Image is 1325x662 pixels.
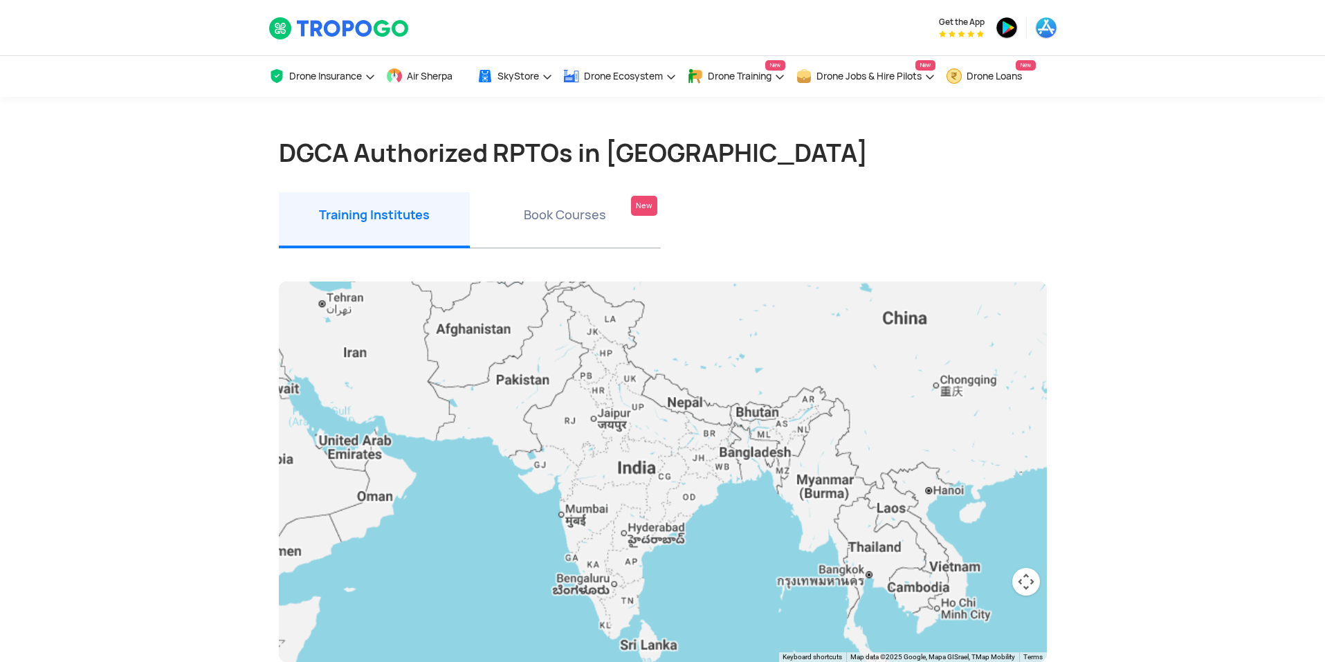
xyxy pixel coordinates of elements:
[765,60,785,71] span: New
[939,17,985,28] span: Get the App
[915,60,935,71] span: New
[282,644,328,662] a: Open this area in Google Maps (opens a new window)
[939,30,984,37] img: App Raking
[687,56,785,97] a: Drone TrainingNew
[850,653,1015,661] span: Map data ©2025 Google, Mapa GISrael, TMap Mobility
[279,192,470,248] li: Training Institutes
[268,56,376,97] a: Drone Insurance
[470,192,661,248] li: Book Courses
[708,71,771,82] span: Drone Training
[1035,17,1057,39] img: ic_appstore.png
[279,138,1047,167] h1: DGCA Authorized RPTOs in [GEOGRAPHIC_DATA]
[407,71,453,82] span: Air Sherpa
[1016,60,1036,71] span: New
[584,71,663,82] span: Drone Ecosystem
[268,17,410,40] img: TropoGo Logo
[497,71,539,82] span: SkyStore
[386,56,466,97] a: Air Sherpa
[631,196,657,216] div: New
[816,71,922,82] span: Drone Jobs & Hire Pilots
[1012,568,1040,596] button: Map camera controls
[967,71,1022,82] span: Drone Loans
[1023,653,1043,661] a: Terms
[996,17,1018,39] img: ic_playstore.png
[282,644,328,662] img: Google
[477,56,553,97] a: SkyStore
[796,56,935,97] a: Drone Jobs & Hire PilotsNew
[946,56,1036,97] a: Drone LoansNew
[783,652,842,662] button: Keyboard shortcuts
[289,71,362,82] span: Drone Insurance
[563,56,677,97] a: Drone Ecosystem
